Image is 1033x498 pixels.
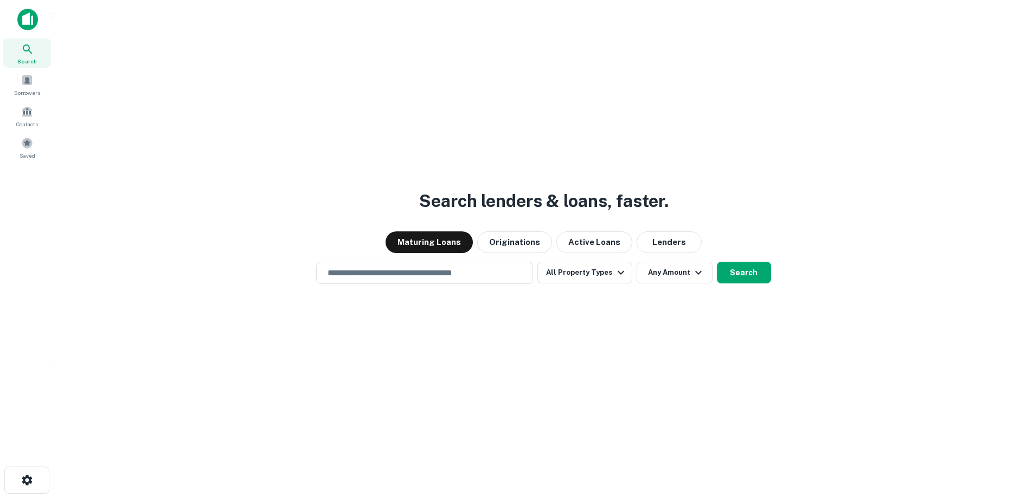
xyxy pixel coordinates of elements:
a: Contacts [3,101,51,131]
button: Search [717,262,771,283]
button: Any Amount [637,262,713,283]
a: Saved [3,133,51,162]
button: Active Loans [556,231,632,253]
button: Maturing Loans [386,231,473,253]
a: Search [3,38,51,68]
span: Saved [20,151,35,160]
button: All Property Types [537,262,632,283]
span: Search [17,57,37,66]
iframe: Chat Widget [979,411,1033,463]
img: capitalize-icon.png [17,9,38,30]
span: Borrowers [14,88,40,97]
button: Lenders [637,231,702,253]
h3: Search lenders & loans, faster. [419,188,669,214]
a: Borrowers [3,70,51,99]
span: Contacts [16,120,38,128]
button: Originations [477,231,552,253]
